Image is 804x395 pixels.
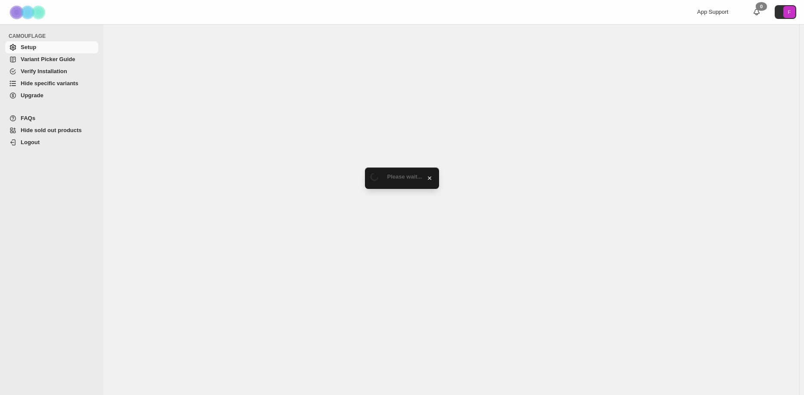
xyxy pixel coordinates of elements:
text: F [788,9,791,15]
a: Logout [5,136,98,148]
span: Variant Picker Guide [21,56,75,62]
span: Hide specific variants [21,80,78,86]
span: Avatar with initials F [783,6,795,18]
span: Hide sold out products [21,127,82,133]
span: Verify Installation [21,68,67,74]
a: Verify Installation [5,65,98,77]
span: Please wait... [387,173,422,180]
span: Upgrade [21,92,44,99]
a: FAQs [5,112,98,124]
span: Logout [21,139,40,145]
span: CAMOUFLAGE [9,33,99,40]
a: Upgrade [5,89,98,102]
img: Camouflage [7,0,50,24]
a: 0 [752,8,761,16]
a: Setup [5,41,98,53]
a: Variant Picker Guide [5,53,98,65]
button: Avatar with initials F [775,5,796,19]
span: FAQs [21,115,35,121]
span: App Support [697,9,728,15]
span: Setup [21,44,36,50]
a: Hide sold out products [5,124,98,136]
div: 0 [756,2,767,11]
a: Hide specific variants [5,77,98,89]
